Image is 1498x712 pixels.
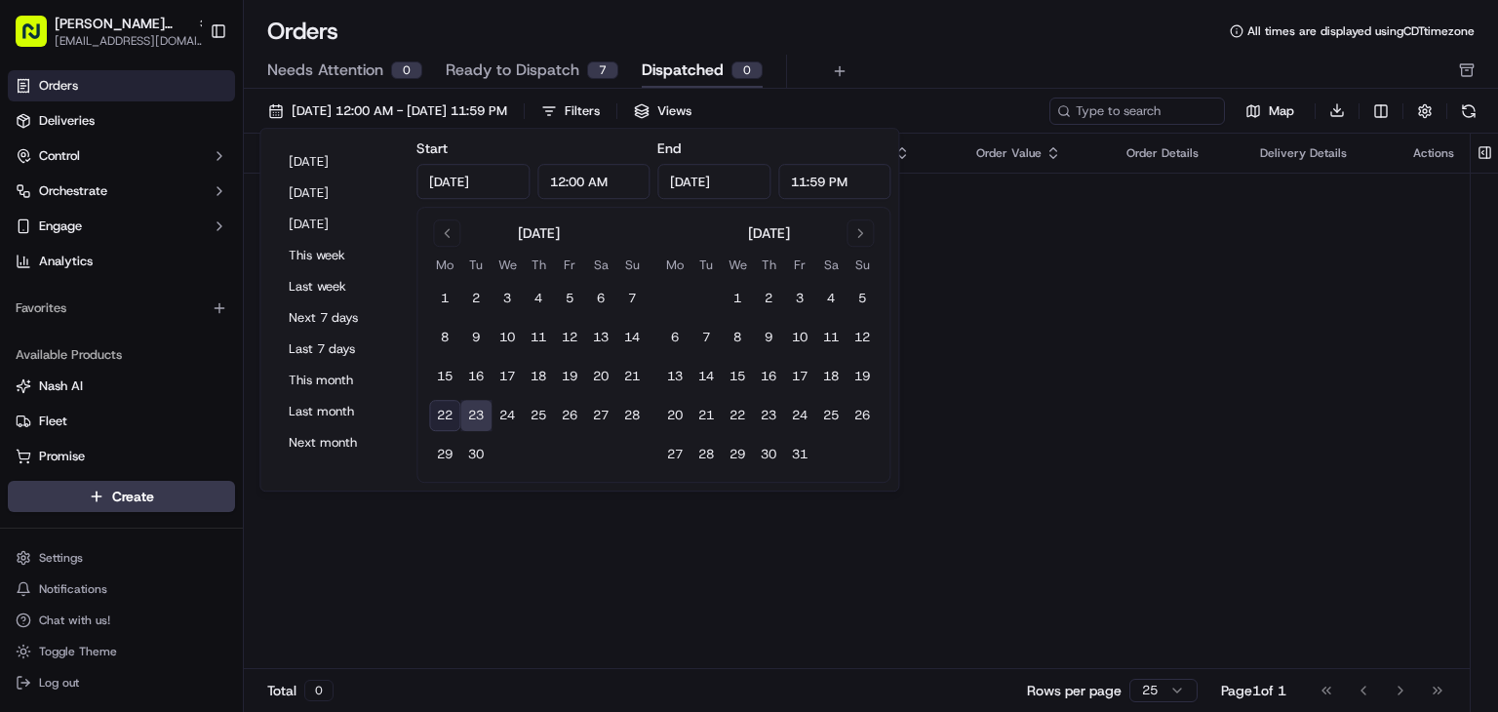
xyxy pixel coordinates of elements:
[8,638,235,665] button: Toggle Theme
[267,16,338,47] h1: Orders
[39,675,79,691] span: Log out
[523,283,554,314] button: 4
[280,354,320,370] span: [DATE]
[1269,102,1294,120] span: Map
[280,429,397,456] button: Next month
[585,255,616,275] th: Saturday
[16,448,227,465] a: Promise
[722,255,753,275] th: Wednesday
[460,255,492,275] th: Tuesday
[280,304,397,332] button: Next 7 days
[815,361,847,392] button: 18
[55,14,189,33] span: [PERSON_NAME][GEOGRAPHIC_DATA]
[784,439,815,470] button: 31
[267,59,383,82] span: Needs Attention
[16,413,227,430] a: Fleet
[173,301,213,317] span: [DATE]
[753,322,784,353] button: 9
[815,400,847,431] button: 25
[585,400,616,431] button: 27
[722,322,753,353] button: 8
[616,361,648,392] button: 21
[847,219,874,247] button: Go to next month
[39,377,83,395] span: Nash AI
[815,322,847,353] button: 11
[280,211,397,238] button: [DATE]
[20,336,51,367] img: Snider Plaza
[194,483,236,497] span: Pylon
[690,439,722,470] button: 28
[784,283,815,314] button: 3
[690,322,722,353] button: 7
[8,339,235,371] div: Available Products
[39,413,67,430] span: Fleet
[731,61,763,79] div: 0
[690,400,722,431] button: 21
[1413,145,1454,161] div: Actions
[39,218,82,235] span: Engage
[292,102,507,120] span: [DATE] 12:00 AM - [DATE] 11:59 PM
[753,255,784,275] th: Thursday
[460,322,492,353] button: 9
[302,249,355,272] button: See all
[39,550,83,566] span: Settings
[523,361,554,392] button: 18
[12,427,157,462] a: 📗Knowledge Base
[847,361,878,392] button: 19
[20,19,59,58] img: Nash
[847,255,878,275] th: Sunday
[616,255,648,275] th: Sunday
[642,59,724,82] span: Dispatched
[429,361,460,392] button: 15
[532,98,609,125] button: Filters
[753,400,784,431] button: 23
[8,176,235,207] button: Orchestrate
[492,400,523,431] button: 24
[112,487,154,506] span: Create
[39,644,117,659] span: Toggle Theme
[1247,23,1475,39] span: All times are displayed using CDT timezone
[8,371,235,402] button: Nash AI
[55,33,211,49] button: [EMAIL_ADDRESS][DOMAIN_NAME]
[847,322,878,353] button: 12
[20,253,131,268] div: Past conversations
[60,354,265,370] span: [PERSON_NAME][GEOGRAPHIC_DATA]
[39,77,78,95] span: Orders
[280,242,397,269] button: This week
[8,105,235,137] a: Deliveries
[625,98,700,125] button: Views
[39,581,107,597] span: Notifications
[280,367,397,394] button: This month
[280,148,397,176] button: [DATE]
[753,283,784,314] button: 2
[523,400,554,431] button: 25
[460,400,492,431] button: 23
[259,98,516,125] button: [DATE] 12:00 AM - [DATE] 11:59 PM
[784,322,815,353] button: 10
[138,482,236,497] a: Powered byPylon
[416,139,448,157] label: Start
[8,406,235,437] button: Fleet
[585,283,616,314] button: 6
[1126,145,1229,161] div: Order Details
[252,212,1462,227] div: No results.
[88,185,320,205] div: Start new chat
[460,283,492,314] button: 2
[523,255,554,275] th: Thursday
[20,77,355,108] p: Welcome 👋
[8,140,235,172] button: Control
[815,283,847,314] button: 4
[554,255,585,275] th: Friday
[304,680,334,701] div: 0
[659,255,690,275] th: Monday
[460,361,492,392] button: 16
[784,361,815,392] button: 17
[41,185,76,220] img: 1738778727109-b901c2ba-d612-49f7-a14d-d897ce62d23f
[554,400,585,431] button: 26
[184,435,313,455] span: API Documentation
[565,102,600,120] div: Filters
[280,179,397,207] button: [DATE]
[8,441,235,472] button: Promise
[429,283,460,314] button: 1
[39,147,80,165] span: Control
